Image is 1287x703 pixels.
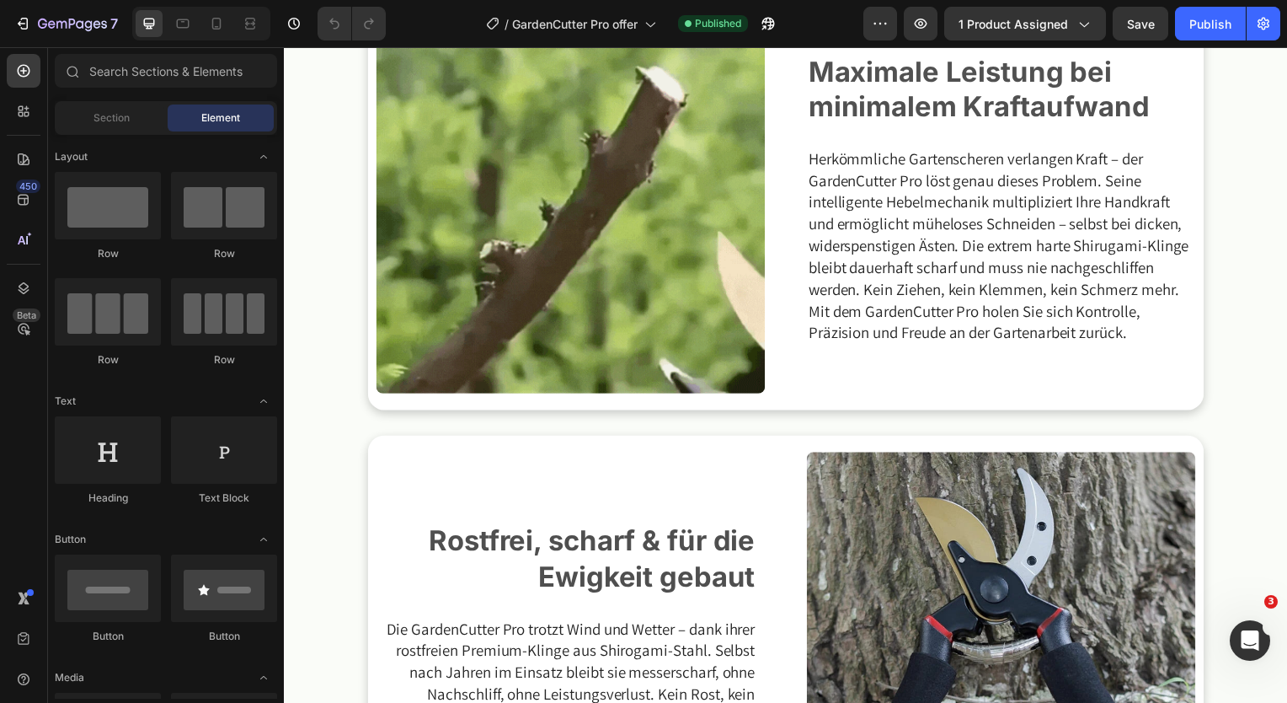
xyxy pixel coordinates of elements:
[16,180,40,193] div: 450
[695,16,741,31] span: Published
[1127,17,1155,31] span: Save
[284,47,1287,703] iframe: Design area
[1113,7,1168,40] button: Save
[55,394,76,409] span: Text
[528,8,872,78] strong: Maximale Leistung bei minimalem Kraftaufwand
[512,15,638,33] span: GardenCutter Pro offer
[505,15,509,33] span: /
[55,246,161,261] div: Row
[1175,7,1246,40] button: Publish
[959,15,1068,33] span: 1 product assigned
[171,352,277,368] div: Row
[55,149,88,164] span: Layout
[55,532,86,547] span: Button
[55,491,161,506] div: Heading
[318,7,386,40] div: Undo/Redo
[171,629,277,644] div: Button
[944,7,1106,40] button: 1 product assigned
[7,7,125,40] button: 7
[171,246,277,261] div: Row
[250,664,277,691] span: Toggle open
[1189,15,1231,33] div: Publish
[201,110,240,126] span: Element
[171,491,277,506] div: Text Block
[55,629,161,644] div: Button
[110,13,118,34] p: 7
[250,526,277,553] span: Toggle open
[93,110,130,126] span: Section
[55,670,84,685] span: Media
[55,352,161,368] div: Row
[1264,595,1278,609] span: 3
[250,143,277,170] span: Toggle open
[1230,620,1270,661] iframe: Intercom live chat
[250,388,277,415] span: Toggle open
[528,102,911,298] span: Herkömmliche Gartenscheren verlangen Kraft – der GardenCutter Pro löst genau dieses Problem. Sein...
[13,309,40,322] div: Beta
[146,480,474,550] strong: Rostfrei, scharf & für die Ewigkeit gebaut
[55,54,277,88] input: Search Sections & Elements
